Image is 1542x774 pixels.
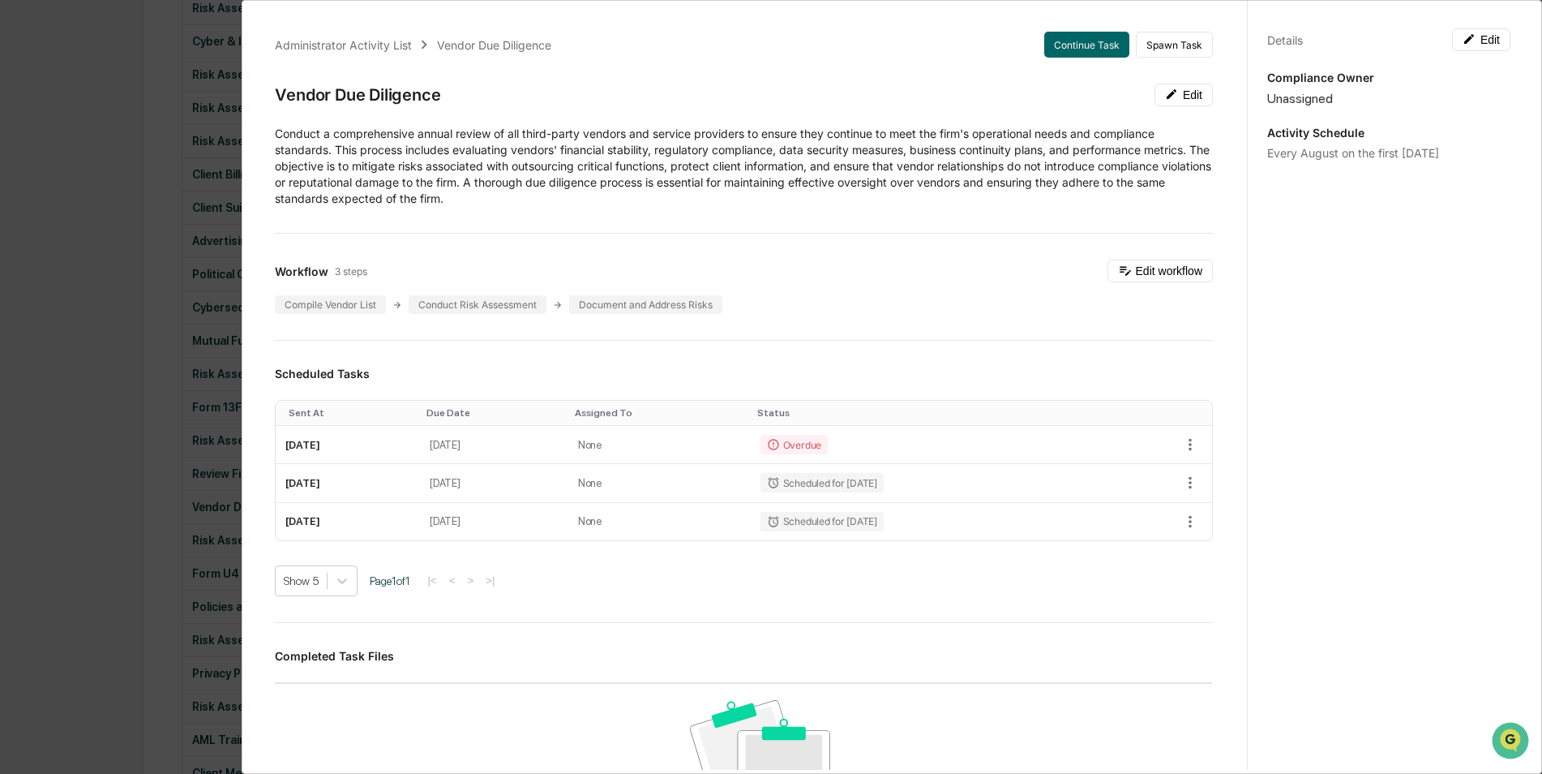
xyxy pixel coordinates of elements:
div: Toggle SortBy [289,407,413,419]
div: Unassigned [1267,91,1510,106]
div: 🗄️ [118,206,131,219]
span: Attestations [134,204,201,221]
span: Preclearance [32,204,105,221]
div: Compile Vendor List [275,295,386,314]
button: Edit [1452,28,1510,51]
span: Data Lookup [32,235,102,252]
td: [DATE] [276,426,420,464]
p: Compliance Owner [1267,71,1510,84]
button: < [444,574,460,587]
h3: Scheduled Tasks [275,367,1213,381]
span: 3 steps [335,265,367,277]
div: Start new chat [55,124,266,140]
div: Vendor Due Diligence [275,85,440,105]
div: Toggle SortBy [757,407,1097,419]
div: Vendor Due Diligence [437,38,551,52]
div: Scheduled for [DATE] [760,512,884,531]
p: Activity Schedule [1267,126,1510,140]
div: Conduct Risk Assessment [409,295,546,314]
button: >| [481,574,499,587]
button: |< [422,574,441,587]
button: > [462,574,478,587]
div: Scheduled for [DATE] [760,473,884,492]
a: 🗄️Attestations [111,198,208,227]
td: None [568,464,751,502]
p: How can we help? [16,34,295,60]
a: 🖐️Preclearance [10,198,111,227]
button: Spawn Task [1136,32,1213,58]
td: [DATE] [420,464,568,502]
td: None [568,426,751,464]
div: Toggle SortBy [575,407,744,419]
div: Every August on the first [DATE] [1267,146,1510,160]
span: Workflow [275,264,328,278]
div: Toggle SortBy [426,407,562,419]
div: Overdue [760,435,828,454]
h3: Completed Task Files [275,649,1213,663]
td: [DATE] [276,464,420,502]
td: [DATE] [420,503,568,540]
div: Document and Address Risks [569,295,722,314]
td: None [568,503,751,540]
div: We're available if you need us! [55,140,205,153]
a: 🔎Data Lookup [10,229,109,258]
div: 🖐️ [16,206,29,219]
td: [DATE] [420,426,568,464]
div: Administrator Activity List [275,38,412,52]
button: Edit [1154,84,1213,106]
img: 1746055101610-c473b297-6a78-478c-a979-82029cc54cd1 [16,124,45,153]
p: Conduct a comprehensive annual review of all third-party vendors and service providers to ensure ... [275,126,1213,207]
a: Powered byPylon [114,274,196,287]
td: [DATE] [276,503,420,540]
button: Start new chat [276,129,295,148]
span: Pylon [161,275,196,287]
button: Edit workflow [1107,260,1213,282]
div: Details [1267,33,1303,47]
div: 🔎 [16,237,29,250]
iframe: Open customer support [1490,720,1534,764]
button: Continue Task [1044,32,1129,58]
span: Page 1 of 1 [370,574,410,587]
